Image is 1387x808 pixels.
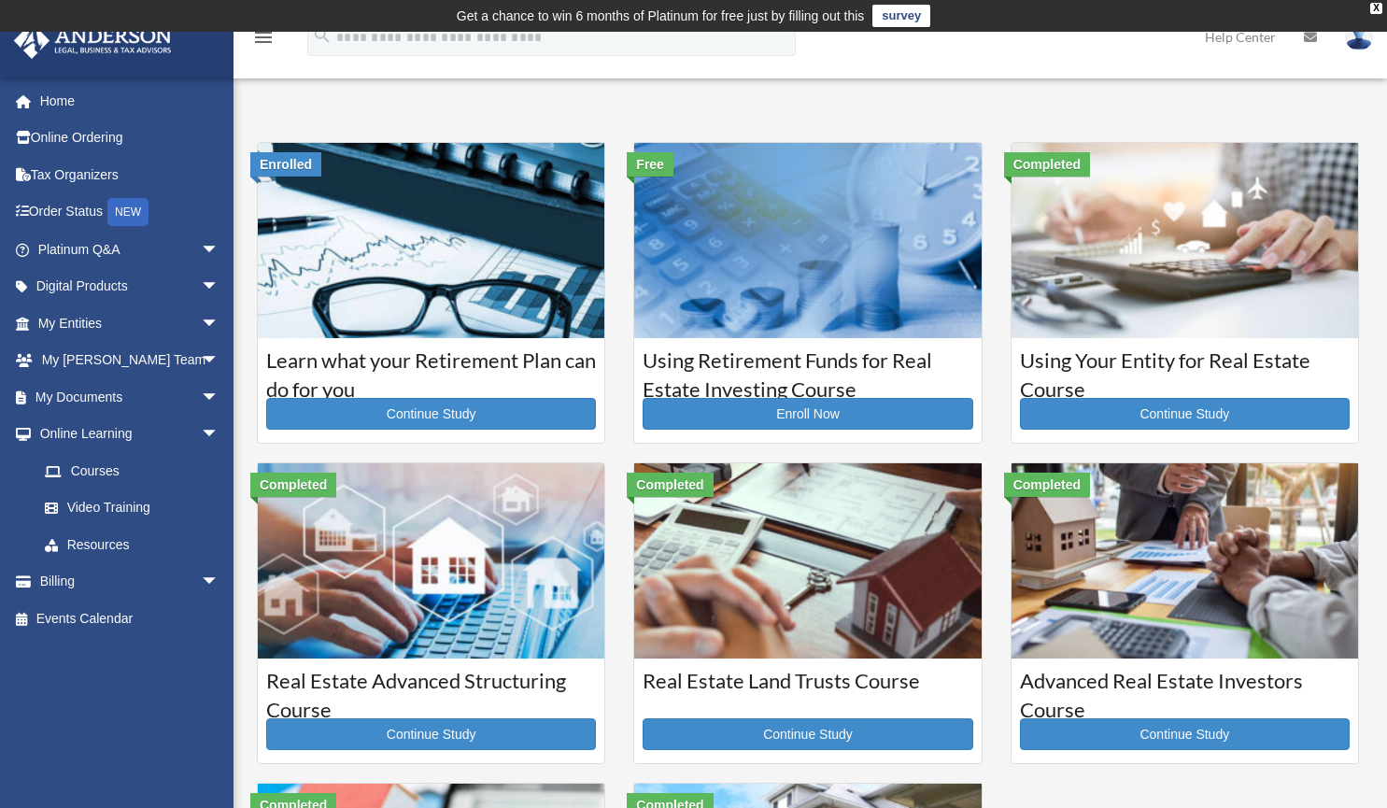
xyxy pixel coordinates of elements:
a: Home [13,82,248,120]
div: Completed [250,473,336,497]
a: Video Training [26,489,248,527]
a: Resources [26,526,248,563]
span: arrow_drop_down [201,378,238,417]
a: My Documentsarrow_drop_down [13,378,248,416]
span: arrow_drop_down [201,416,238,454]
i: menu [252,26,275,49]
a: Online Ordering [13,120,248,157]
i: search [312,25,333,46]
a: Enroll Now [643,398,972,430]
div: Get a chance to win 6 months of Platinum for free just by filling out this [457,5,865,27]
a: Continue Study [1020,398,1350,430]
h3: Using Your Entity for Real Estate Course [1020,347,1350,393]
span: arrow_drop_down [201,563,238,602]
img: User Pic [1345,23,1373,50]
span: arrow_drop_down [201,231,238,269]
span: arrow_drop_down [201,305,238,343]
div: Completed [627,473,713,497]
a: Digital Productsarrow_drop_down [13,268,248,305]
a: Continue Study [1020,718,1350,750]
a: Continue Study [643,718,972,750]
h3: Advanced Real Estate Investors Course [1020,667,1350,714]
div: Free [627,152,673,177]
a: Online Learningarrow_drop_down [13,416,248,453]
div: Enrolled [250,152,321,177]
div: Completed [1004,152,1090,177]
a: Billingarrow_drop_down [13,563,248,601]
span: arrow_drop_down [201,268,238,306]
a: Courses [26,452,238,489]
span: arrow_drop_down [201,342,238,380]
a: My [PERSON_NAME] Teamarrow_drop_down [13,342,248,379]
div: Completed [1004,473,1090,497]
a: Tax Organizers [13,156,248,193]
div: close [1370,3,1382,14]
h3: Real Estate Advanced Structuring Course [266,667,596,714]
a: Order StatusNEW [13,193,248,232]
a: My Entitiesarrow_drop_down [13,305,248,342]
a: menu [252,33,275,49]
a: Events Calendar [13,600,248,637]
h3: Real Estate Land Trusts Course [643,667,972,714]
a: survey [872,5,930,27]
a: Continue Study [266,718,596,750]
h3: Using Retirement Funds for Real Estate Investing Course [643,347,972,393]
div: NEW [107,198,149,226]
a: Platinum Q&Aarrow_drop_down [13,231,248,268]
a: Continue Study [266,398,596,430]
h3: Learn what your Retirement Plan can do for you [266,347,596,393]
img: Anderson Advisors Platinum Portal [8,22,177,59]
